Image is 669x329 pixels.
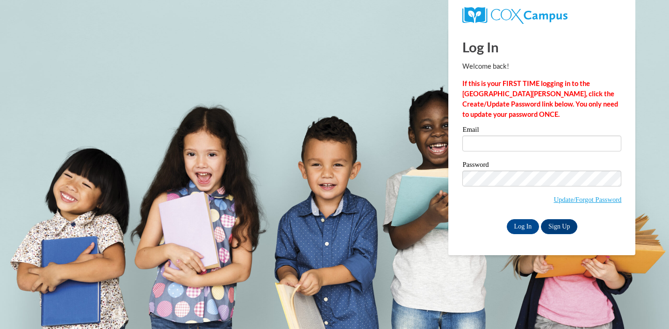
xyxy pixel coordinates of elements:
[507,219,540,234] input: Log In
[554,196,621,203] a: Update/Forgot Password
[462,61,621,72] p: Welcome back!
[462,7,567,24] img: COX Campus
[462,37,621,57] h1: Log In
[462,126,621,136] label: Email
[462,79,618,118] strong: If this is your FIRST TIME logging in to the [GEOGRAPHIC_DATA][PERSON_NAME], click the Create/Upd...
[541,219,577,234] a: Sign Up
[462,161,621,171] label: Password
[462,7,621,24] a: COX Campus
